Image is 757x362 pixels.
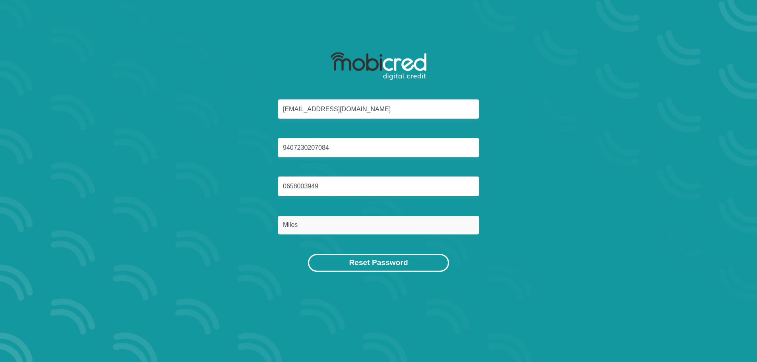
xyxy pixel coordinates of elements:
input: Surname [278,215,479,235]
input: ID Number [278,138,479,157]
input: Email [278,99,479,119]
button: Reset Password [308,254,449,272]
img: mobicred logo [331,52,426,80]
input: Cellphone Number [278,176,479,196]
